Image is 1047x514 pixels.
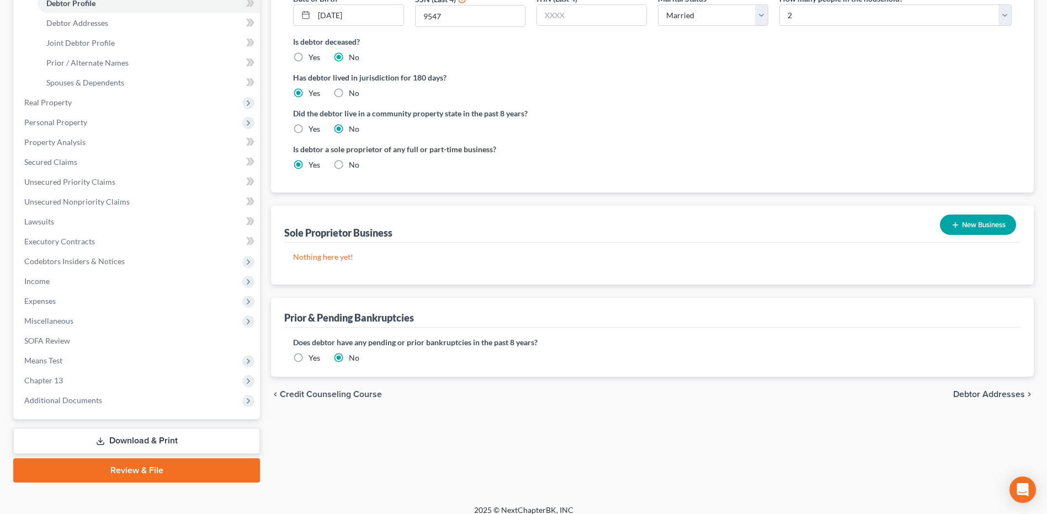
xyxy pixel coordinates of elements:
span: Personal Property [24,117,87,127]
a: Review & File [13,458,260,483]
label: No [349,52,359,63]
p: Nothing here yet! [293,251,1012,263]
i: chevron_left [271,390,280,399]
span: Codebtors Insiders & Notices [24,256,125,266]
a: Lawsuits [15,212,260,232]
span: Additional Documents [24,395,102,405]
label: No [349,124,359,135]
a: Debtor Addresses [38,13,260,33]
label: No [349,159,359,170]
button: chevron_left Credit Counseling Course [271,390,382,399]
label: Is debtor deceased? [293,36,1012,47]
span: SOFA Review [24,336,70,345]
span: Secured Claims [24,157,77,167]
span: Unsecured Priority Claims [24,177,115,186]
span: Real Property [24,98,72,107]
label: Is debtor a sole proprietor of any full or part-time business? [293,143,647,155]
div: Prior & Pending Bankruptcies [284,311,414,324]
label: Yes [309,52,320,63]
a: Unsecured Nonpriority Claims [15,192,260,212]
a: Joint Debtor Profile [38,33,260,53]
label: Yes [309,124,320,135]
span: Expenses [24,296,56,306]
span: Miscellaneous [24,316,73,325]
span: Debtor Addresses [46,18,108,28]
span: Prior / Alternate Names [46,58,129,67]
span: Executory Contracts [24,237,95,246]
div: Open Intercom Messenger [1009,476,1036,503]
span: Chapter 13 [24,376,63,385]
i: chevron_right [1025,390,1034,399]
span: Debtor Addresses [953,390,1025,399]
span: Income [24,276,50,286]
label: Yes [309,88,320,99]
input: MM/DD/YYYY [314,5,403,26]
label: No [349,352,359,363]
span: Joint Debtor Profile [46,38,115,47]
a: Secured Claims [15,152,260,172]
div: Sole Proprietor Business [284,226,392,239]
label: No [349,88,359,99]
a: Executory Contracts [15,232,260,251]
span: Unsecured Nonpriority Claims [24,197,130,206]
label: Does debtor have any pending or prior bankruptcies in the past 8 years? [293,336,1012,348]
a: Unsecured Priority Claims [15,172,260,192]
a: Spouses & Dependents [38,73,260,93]
span: Means Test [24,356,62,365]
a: Prior / Alternate Names [38,53,260,73]
span: Credit Counseling Course [280,390,382,399]
label: Did the debtor live in a community property state in the past 8 years? [293,108,1012,119]
a: SOFA Review [15,331,260,351]
span: Lawsuits [24,217,54,226]
button: New Business [940,215,1016,235]
button: Debtor Addresses chevron_right [953,390,1034,399]
span: Spouses & Dependents [46,78,124,87]
span: Property Analysis [24,137,86,147]
label: Has debtor lived in jurisdiction for 180 days? [293,72,1012,83]
input: XXXX [416,6,525,26]
label: Yes [309,352,320,363]
label: Yes [309,159,320,170]
a: Property Analysis [15,132,260,152]
a: Download & Print [13,428,260,454]
input: XXXX [537,5,646,26]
